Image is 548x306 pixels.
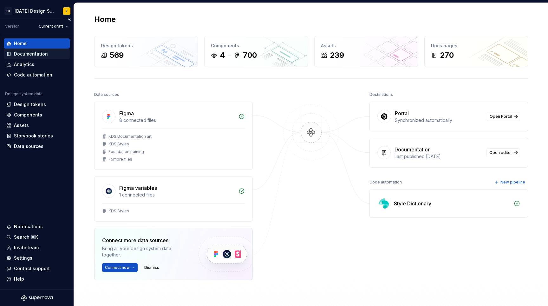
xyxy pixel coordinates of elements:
[500,180,525,185] span: New pipeline
[14,223,43,230] div: Notifications
[5,24,20,29] div: Version
[15,8,55,14] div: [DATE] Design System
[119,192,235,198] div: 1 connected files
[440,50,454,60] div: 270
[14,244,39,251] div: Invite team
[14,265,50,272] div: Contact support
[14,276,24,282] div: Help
[243,50,257,60] div: 700
[119,117,235,123] div: 8 connected files
[102,245,188,258] div: Bring all your design system data together.
[394,200,431,207] div: Style Dictionary
[108,134,152,139] div: KDS Documentation art
[102,263,138,272] button: Connect new
[102,236,188,244] div: Connect more data sources
[4,49,70,59] a: Documentation
[101,43,191,49] div: Design tokens
[493,178,528,187] button: New pipeline
[369,90,393,99] div: Destinations
[204,36,308,67] a: Components4700
[321,43,411,49] div: Assets
[4,70,70,80] a: Code automation
[14,234,38,240] div: Search ⌘K
[14,255,32,261] div: Settings
[94,176,253,222] a: Figma variables1 connected filesKDS Styles
[5,91,42,96] div: Design system data
[14,133,53,139] div: Storybook stories
[108,142,129,147] div: KDS Styles
[108,149,144,154] div: Foundation training
[105,265,130,270] span: Connect new
[65,15,74,24] button: Collapse sidebar
[14,101,46,108] div: Design tokens
[21,295,53,301] svg: Supernova Logo
[4,222,70,232] button: Notifications
[369,178,402,187] div: Code automation
[36,22,71,31] button: Current draft
[4,232,70,242] button: Search ⌘K
[141,263,162,272] button: Dismiss
[489,150,512,155] span: Open editor
[94,102,253,170] a: Figma8 connected filesKDS Documentation artKDS StylesFoundation training+5more files
[330,50,344,60] div: 239
[119,184,157,192] div: Figma variables
[487,112,520,121] a: Open Portal
[1,4,72,18] button: CK[DATE] Design SystemF
[39,24,63,29] span: Current draft
[14,112,42,118] div: Components
[94,36,198,67] a: Design tokens569
[395,110,409,117] div: Portal
[66,9,68,14] div: F
[431,43,521,49] div: Docs pages
[4,243,70,253] a: Invite team
[4,99,70,110] a: Design tokens
[4,7,12,15] div: CK
[144,265,159,270] span: Dismiss
[110,50,124,60] div: 569
[14,143,43,150] div: Data sources
[424,36,528,67] a: Docs pages270
[4,120,70,130] a: Assets
[490,114,512,119] span: Open Portal
[119,110,134,117] div: Figma
[108,209,129,214] div: KDS Styles
[314,36,418,67] a: Assets239
[4,274,70,284] button: Help
[14,72,52,78] div: Code automation
[94,90,119,99] div: Data sources
[4,141,70,151] a: Data sources
[94,14,116,24] h2: Home
[395,153,483,160] div: Last published [DATE]
[14,51,48,57] div: Documentation
[14,40,27,47] div: Home
[4,131,70,141] a: Storybook stories
[211,43,301,49] div: Components
[4,263,70,274] button: Contact support
[395,146,431,153] div: Documentation
[4,59,70,70] a: Analytics
[395,117,483,123] div: Synchronized automatically
[486,148,520,157] a: Open editor
[108,157,132,162] div: + 5 more files
[220,50,225,60] div: 4
[4,110,70,120] a: Components
[14,61,34,68] div: Analytics
[4,38,70,49] a: Home
[14,122,29,129] div: Assets
[4,253,70,263] a: Settings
